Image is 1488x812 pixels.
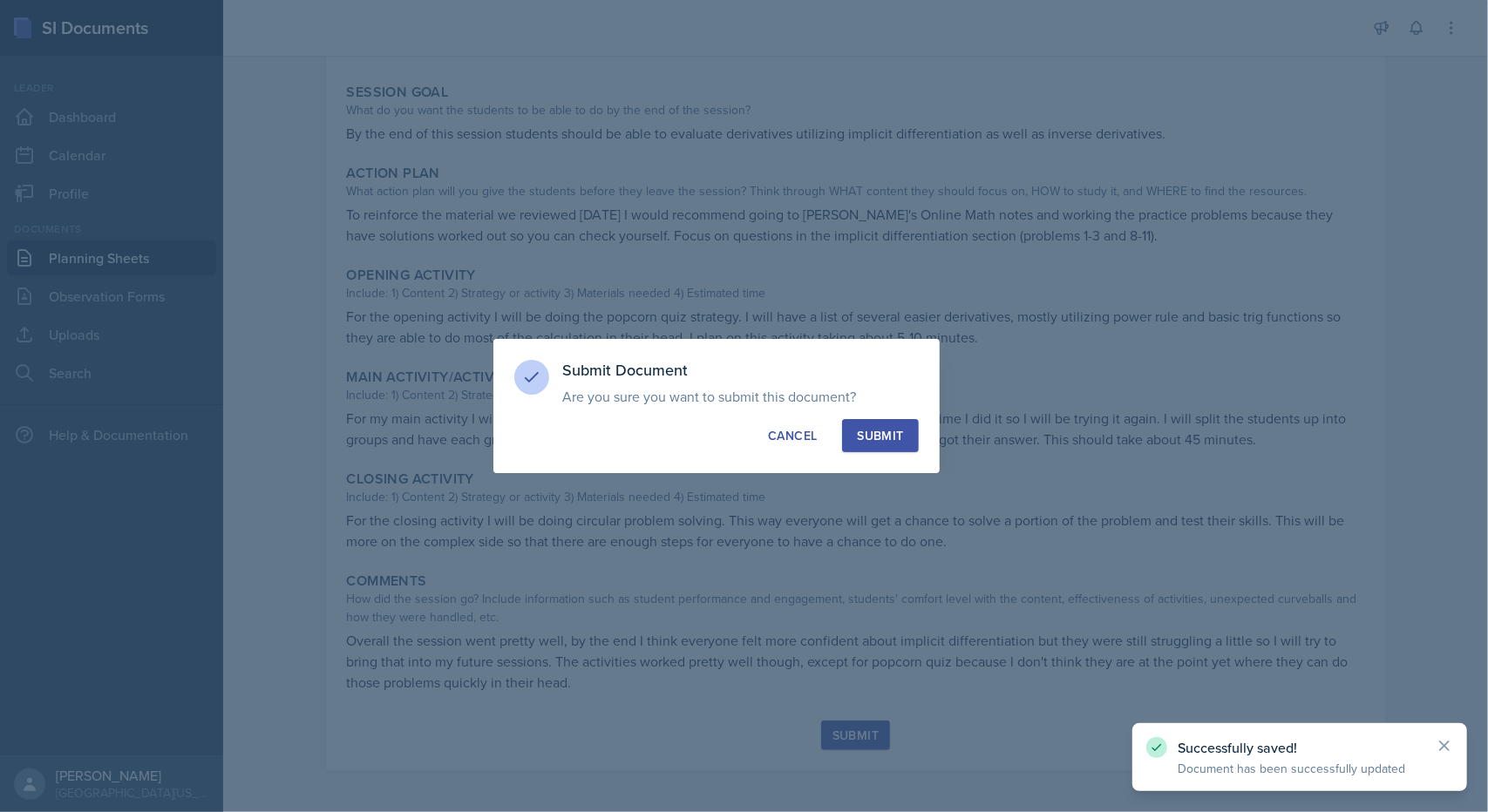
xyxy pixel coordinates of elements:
p: Are you sure you want to submit this document? [563,388,919,405]
p: Document has been successfully updated [1178,760,1422,777]
button: Cancel [753,419,832,452]
div: Cancel [768,427,817,444]
button: Submit [842,419,918,452]
div: Submit [857,427,903,444]
h3: Submit Document [563,360,919,381]
p: Successfully saved! [1178,739,1422,756]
